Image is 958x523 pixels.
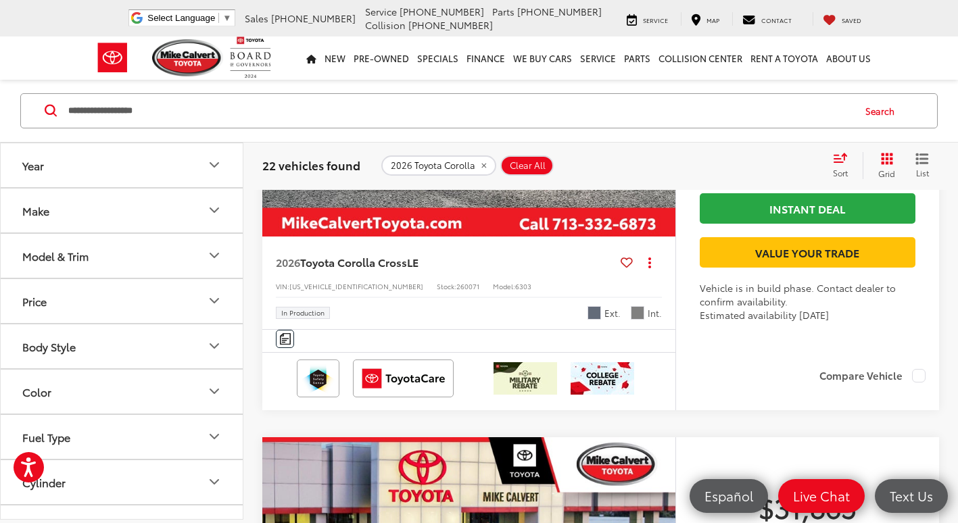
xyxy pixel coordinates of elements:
[648,257,651,268] span: dropdown dots
[643,16,668,24] span: Service
[365,18,406,32] span: Collision
[700,237,915,268] a: Value Your Trade
[517,5,602,18] span: [PHONE_NUMBER]
[690,479,768,513] a: Español
[510,160,546,171] span: Clear All
[1,143,244,187] button: YearYear
[206,203,222,219] div: Make
[281,309,325,316] span: In Production
[1,324,244,368] button: Body StyleBody Style
[631,306,644,320] span: Light Gray Fabric
[206,157,222,174] div: Year
[320,36,350,80] a: New
[365,5,397,18] span: Service
[22,249,89,262] div: Model & Trim
[22,204,49,217] div: Make
[1,189,244,232] button: MakeMake
[276,281,289,291] span: VIN:
[276,255,615,270] a: 2026Toyota Corolla CrossLE
[492,5,514,18] span: Parts
[604,307,621,320] span: Ext.
[456,281,479,291] span: 260071
[22,385,51,398] div: Color
[152,39,224,76] img: Mike Calvert Toyota
[571,362,634,395] img: /static/brand-toyota/National_Assets/toyota-college-grad.jpeg?height=48
[576,36,620,80] a: Service
[509,36,576,80] a: WE BUY CARS
[437,281,456,291] span: Stock:
[878,168,895,179] span: Grid
[493,281,515,291] span: Model:
[1,460,244,504] button: CylinderCylinder
[842,16,861,24] span: Saved
[700,281,915,322] div: Vehicle is in build phase. Contact dealer to confirm availability. Estimated availability [DATE]
[302,36,320,80] a: Home
[262,157,360,173] span: 22 vehicles found
[222,13,231,23] span: ▼
[638,250,662,274] button: Actions
[826,152,863,179] button: Select sort value
[746,36,822,80] a: Rent a Toyota
[853,94,914,128] button: Search
[22,340,76,353] div: Body Style
[206,384,222,400] div: Color
[1,234,244,278] button: Model & TrimModel & Trim
[22,159,44,172] div: Year
[271,11,356,25] span: [PHONE_NUMBER]
[206,248,222,264] div: Model & Trim
[407,254,418,270] span: LE
[732,12,802,26] a: Contact
[515,281,531,291] span: 6303
[1,279,244,323] button: PricePrice
[381,155,496,176] button: remove 2026%20Toyota%20Corolla
[1,415,244,459] button: Fuel TypeFuel Type
[462,36,509,80] a: Finance
[356,362,451,395] img: ToyotaCare Mike Calvert Toyota Houston TX
[391,160,475,171] span: 2026 Toyota Corolla
[147,13,231,23] a: Select Language​
[245,11,268,25] span: Sales
[22,476,66,489] div: Cylinder
[617,12,678,26] a: Service
[22,295,47,307] div: Price
[915,167,929,178] span: List
[1,370,244,414] button: ColorColor
[500,155,554,176] button: Clear All
[206,339,222,355] div: Body Style
[822,36,875,80] a: About Us
[700,193,915,224] a: Instant Deal
[620,36,654,80] a: Parts
[300,362,337,395] img: Toyota Safety Sense Mike Calvert Toyota Houston TX
[276,254,300,270] span: 2026
[276,330,294,348] button: Comments
[87,36,138,80] img: Toyota
[206,429,222,445] div: Fuel Type
[588,306,601,320] span: Celestite
[400,5,484,18] span: [PHONE_NUMBER]
[408,18,493,32] span: [PHONE_NUMBER]
[218,13,219,23] span: ​
[698,487,760,504] span: Español
[833,167,848,178] span: Sort
[206,474,222,491] div: Cylinder
[786,487,857,504] span: Live Chat
[300,254,407,270] span: Toyota Corolla Cross
[413,36,462,80] a: Specials
[648,307,662,320] span: Int.
[883,487,940,504] span: Text Us
[67,95,853,127] input: Search by Make, Model, or Keyword
[206,293,222,309] div: Price
[706,16,719,24] span: Map
[813,12,871,26] a: My Saved Vehicles
[147,13,215,23] span: Select Language
[681,12,729,26] a: Map
[778,479,865,513] a: Live Chat
[280,333,291,345] img: Comments
[819,369,926,382] label: Compare Vehicle
[761,16,792,24] span: Contact
[494,362,557,395] img: /static/brand-toyota/National_Assets/toyota-military-rebate.jpeg?height=48
[905,152,939,179] button: List View
[875,479,948,513] a: Text Us
[863,152,905,179] button: Grid View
